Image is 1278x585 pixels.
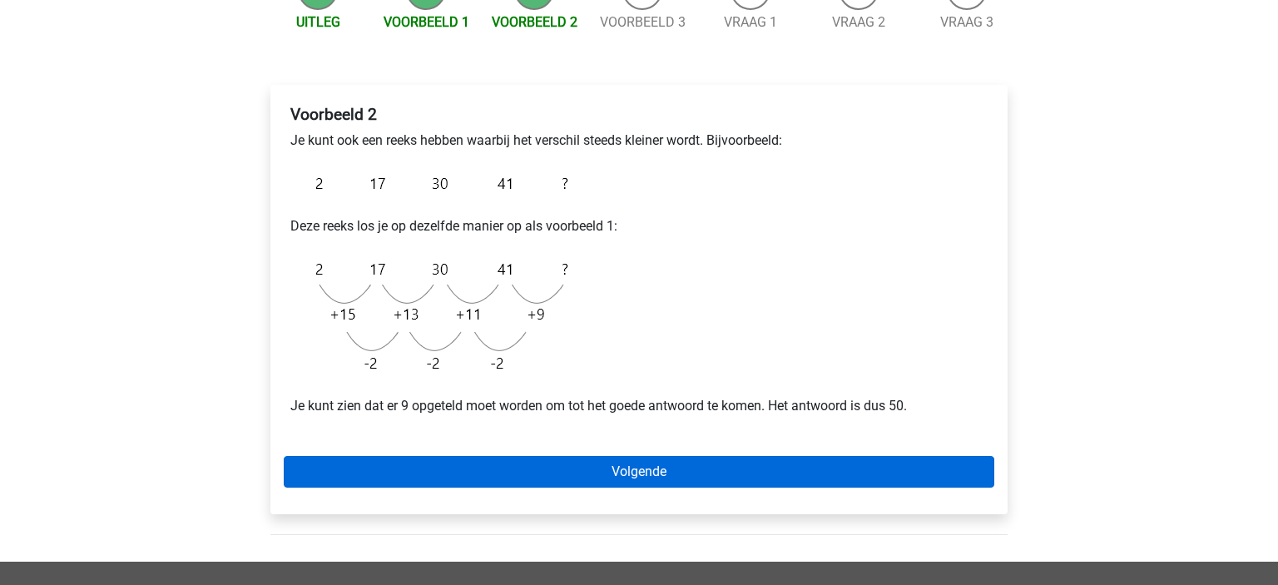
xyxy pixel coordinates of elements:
[290,250,577,383] img: Monotonous_Example_2_2.png
[384,14,469,30] a: Voorbeeld 1
[284,456,994,488] a: Volgende
[290,396,988,416] p: Je kunt zien dat er 9 opgeteld moet worden om tot het goede antwoord te komen. Het antwoord is du...
[492,14,577,30] a: Voorbeeld 2
[296,14,340,30] a: Uitleg
[600,14,686,30] a: Voorbeeld 3
[940,14,993,30] a: Vraag 3
[290,105,377,124] b: Voorbeeld 2
[832,14,885,30] a: Vraag 2
[290,216,988,236] p: Deze reeks los je op dezelfde manier op als voorbeeld 1:
[290,131,988,151] p: Je kunt ook een reeks hebben waarbij het verschil steeds kleiner wordt. Bijvoorbeeld:
[724,14,777,30] a: Vraag 1
[290,164,577,203] img: Monotonous_Example_2.png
